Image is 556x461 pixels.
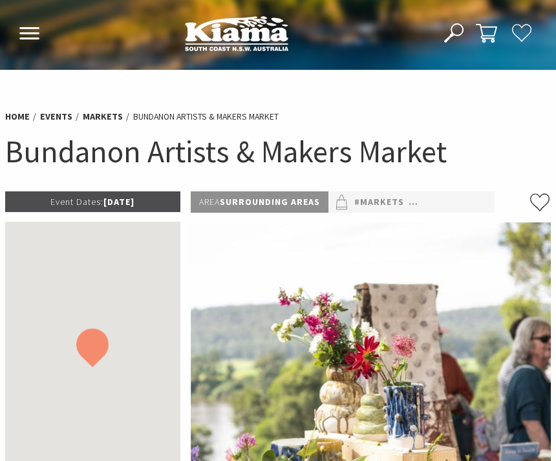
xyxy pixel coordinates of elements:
span: Event Dates: [50,196,103,208]
a: #Markets [354,195,404,210]
a: Events [40,111,72,123]
a: Home [5,111,30,123]
a: #Community Events [409,195,509,210]
a: Markets [83,111,123,123]
li: Bundanon Artists & Makers Market [133,110,279,124]
p: Surrounding Areas [191,191,328,213]
h1: Bundanon Artists & Makers Market [5,131,551,171]
span: Area [199,196,220,208]
p: [DATE] [5,191,180,213]
img: Kiama Logo [185,16,288,51]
